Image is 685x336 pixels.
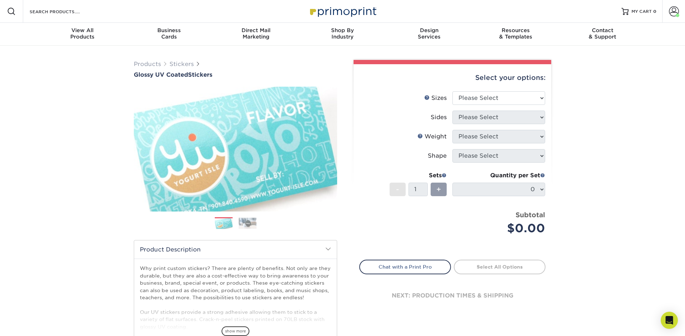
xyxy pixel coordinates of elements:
div: Sets [390,171,447,180]
div: Open Intercom Messenger [661,312,678,329]
iframe: Google Customer Reviews [2,314,61,334]
img: Glossy UV Coated 01 [134,79,337,219]
div: Products [39,27,126,40]
img: Primoprint [307,4,378,19]
div: Marketing [213,27,299,40]
div: Sides [431,113,447,122]
span: View All [39,27,126,34]
a: Contact& Support [559,23,646,46]
span: Direct Mail [213,27,299,34]
span: Glossy UV Coated [134,71,188,78]
div: Quantity per Set [452,171,545,180]
input: SEARCH PRODUCTS..... [29,7,98,16]
span: Design [386,27,472,34]
a: BusinessCards [126,23,213,46]
a: Direct MailMarketing [213,23,299,46]
a: Chat with a Print Pro [359,260,451,274]
a: Shop ByIndustry [299,23,386,46]
div: Sizes [424,94,447,102]
img: Stickers 01 [215,218,233,230]
div: Shape [428,152,447,160]
a: Products [134,61,161,67]
div: & Support [559,27,646,40]
div: next: production times & shipping [359,274,546,317]
span: Business [126,27,213,34]
span: - [396,184,399,195]
span: show more [222,326,249,336]
span: 0 [653,9,656,14]
h1: Stickers [134,71,337,78]
a: DesignServices [386,23,472,46]
a: Stickers [169,61,194,67]
div: & Templates [472,27,559,40]
div: Industry [299,27,386,40]
span: Shop By [299,27,386,34]
a: Glossy UV CoatedStickers [134,71,337,78]
strong: Subtotal [516,211,545,219]
a: Select All Options [454,260,546,274]
span: Contact [559,27,646,34]
span: MY CART [631,9,652,15]
div: Weight [417,132,447,141]
span: Resources [472,27,559,34]
div: $0.00 [458,220,545,237]
div: Select your options: [359,64,546,91]
span: + [436,184,441,195]
img: Stickers 02 [239,218,257,229]
a: Resources& Templates [472,23,559,46]
h2: Product Description [134,240,337,259]
div: Services [386,27,472,40]
a: View AllProducts [39,23,126,46]
div: Cards [126,27,213,40]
